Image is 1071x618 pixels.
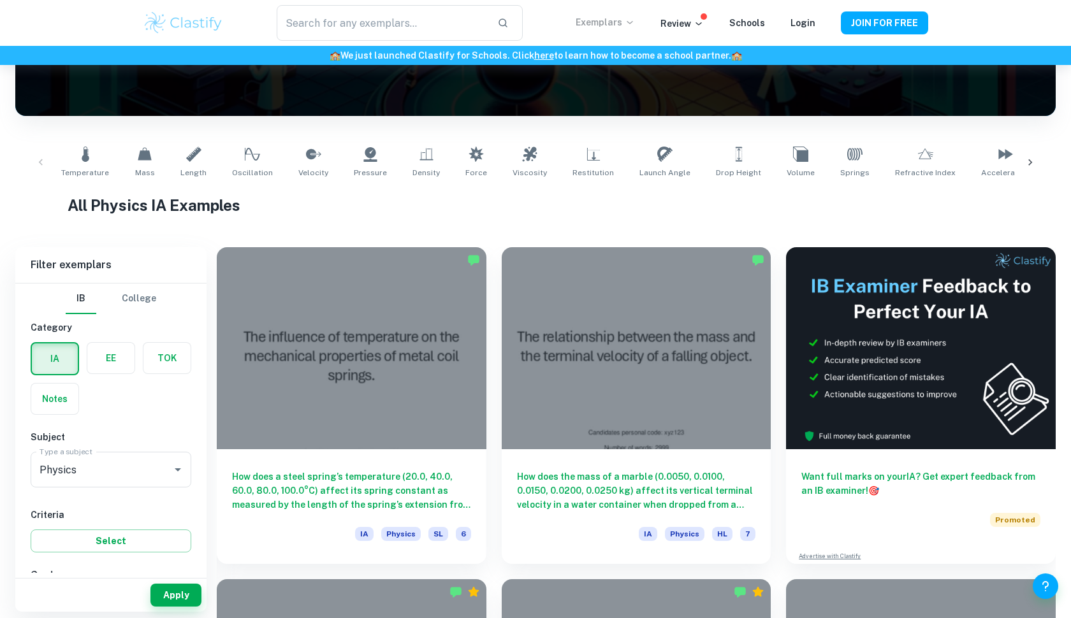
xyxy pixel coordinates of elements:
p: Review [660,17,704,31]
span: IA [639,527,657,541]
a: Want full marks on yourIA? Get expert feedback from an IB examiner!PromotedAdvertise with Clastify [786,247,1056,564]
span: 🏫 [330,50,340,61]
span: HL [712,527,732,541]
input: Search for any exemplars... [277,5,487,41]
span: Mass [135,167,155,178]
span: 🏫 [731,50,742,61]
span: Promoted [990,513,1040,527]
button: TOK [143,343,191,373]
span: Velocity [298,167,328,178]
span: Acceleration [981,167,1030,178]
span: Refractive Index [895,167,956,178]
span: Volume [787,167,815,178]
a: Advertise with Clastify [799,552,861,561]
label: Type a subject [40,446,92,457]
img: Thumbnail [786,247,1056,449]
h6: Grade [31,568,191,582]
span: Physics [665,527,704,541]
span: 🎯 [868,485,879,496]
a: Schools [729,18,765,28]
span: 7 [740,527,755,541]
h6: Criteria [31,508,191,522]
span: IA [355,527,374,541]
div: Premium [752,586,764,598]
h6: Subject [31,430,191,444]
a: How does the mass of a marble (0.0050, 0.0100, 0.0150, 0.0200, 0.0250 kg) affect its vertical ter... [502,247,771,564]
span: Force [465,167,487,178]
span: Oscillation [232,167,273,178]
button: EE [87,343,135,373]
span: Launch Angle [639,167,690,178]
button: Apply [150,584,201,607]
img: Marked [734,586,747,598]
button: IB [66,284,96,314]
h6: Category [31,320,191,334]
button: College [122,284,156,314]
img: Marked [449,586,462,598]
img: Clastify logo [143,10,224,36]
h6: Want full marks on your IA ? Get expert feedback from an IB examiner! [801,470,1040,498]
img: Marked [467,254,480,266]
a: How does a steel spring’s temperature (20.0, 40.0, 60.0, 80.0, 100.0°C) affect its spring constan... [217,247,486,564]
div: Premium [467,586,480,598]
span: Restitution [572,167,614,178]
div: Filter type choice [66,284,156,314]
button: Notes [31,384,78,414]
span: Springs [840,167,870,178]
h6: Filter exemplars [15,247,207,283]
img: Marked [752,254,764,266]
span: Pressure [354,167,387,178]
button: Select [31,529,191,552]
button: Open [169,461,187,478]
span: Temperature [61,167,109,178]
h1: All Physics IA Examples [68,194,1004,217]
h6: How does a steel spring’s temperature (20.0, 40.0, 60.0, 80.0, 100.0°C) affect its spring constan... [232,470,471,512]
button: IA [32,343,78,374]
span: 6 [456,527,471,541]
a: Login [790,18,815,28]
span: Viscosity [513,167,547,178]
span: SL [428,527,448,541]
a: here [534,50,554,61]
button: Help and Feedback [1033,573,1058,599]
span: Length [180,167,207,178]
span: Physics [381,527,421,541]
span: Drop Height [716,167,761,178]
h6: How does the mass of a marble (0.0050, 0.0100, 0.0150, 0.0200, 0.0250 kg) affect its vertical ter... [517,470,756,512]
span: Density [412,167,440,178]
button: JOIN FOR FREE [841,11,928,34]
p: Exemplars [576,15,635,29]
h6: We just launched Clastify for Schools. Click to learn how to become a school partner. [3,48,1068,62]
